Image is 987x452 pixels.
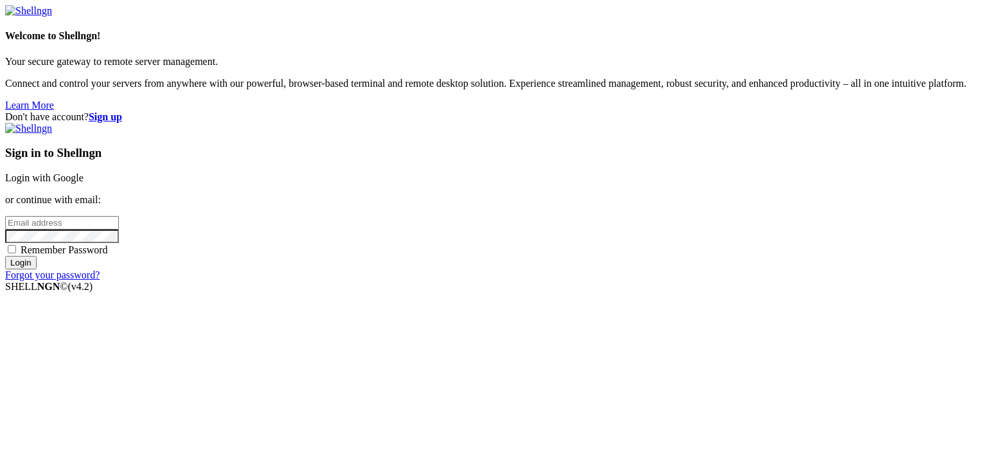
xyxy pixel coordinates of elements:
div: Don't have account? [5,111,982,123]
a: Learn More [5,100,54,111]
span: Remember Password [21,244,108,255]
h4: Welcome to Shellngn! [5,30,982,42]
p: or continue with email: [5,194,982,206]
h3: Sign in to Shellngn [5,146,982,160]
p: Your secure gateway to remote server management. [5,56,982,68]
a: Sign up [89,111,122,122]
img: Shellngn [5,5,52,17]
span: 4.2.0 [68,281,93,292]
a: Login with Google [5,172,84,183]
input: Login [5,256,37,269]
input: Email address [5,216,119,230]
span: SHELL © [5,281,93,292]
b: NGN [37,281,60,292]
a: Forgot your password? [5,269,100,280]
input: Remember Password [8,245,16,253]
p: Connect and control your servers from anywhere with our powerful, browser-based terminal and remo... [5,78,982,89]
img: Shellngn [5,123,52,134]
